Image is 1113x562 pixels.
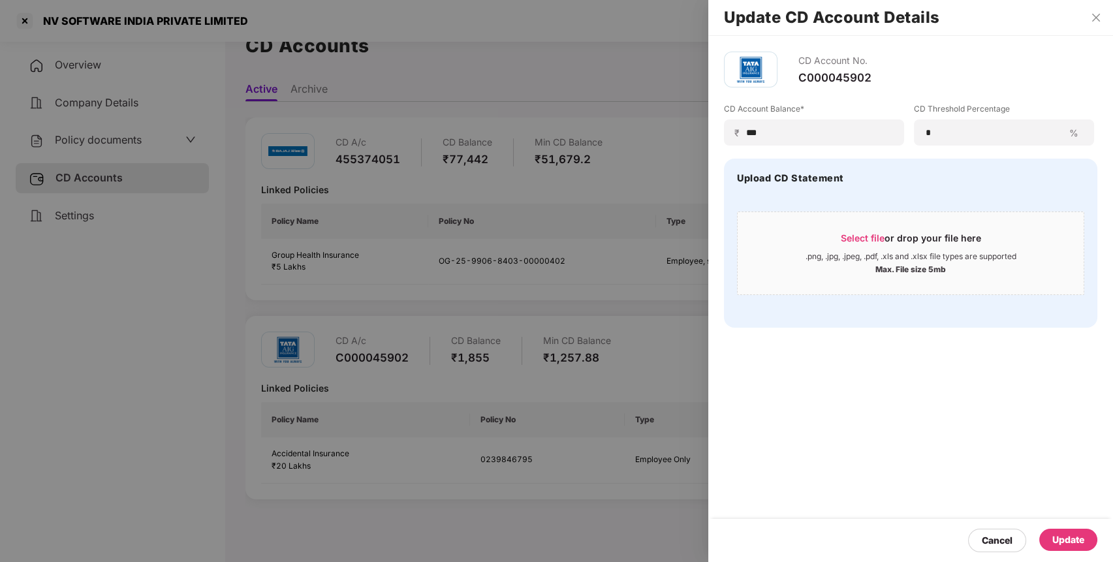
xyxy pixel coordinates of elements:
[1091,12,1101,23] span: close
[841,232,885,243] span: Select file
[798,70,871,85] div: C000045902
[1064,127,1084,139] span: %
[731,50,770,89] img: tatag.png
[737,172,844,185] h4: Upload CD Statement
[738,222,1084,285] span: Select fileor drop your file here.png, .jpg, .jpeg, .pdf, .xls and .xlsx file types are supported...
[1087,12,1105,23] button: Close
[734,127,745,139] span: ₹
[798,52,871,70] div: CD Account No.
[806,251,1016,262] div: .png, .jpg, .jpeg, .pdf, .xls and .xlsx file types are supported
[841,232,981,251] div: or drop your file here
[875,262,946,275] div: Max. File size 5mb
[724,10,1097,25] h2: Update CD Account Details
[982,533,1012,548] div: Cancel
[1052,533,1084,547] div: Update
[724,103,904,119] label: CD Account Balance*
[914,103,1094,119] label: CD Threshold Percentage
